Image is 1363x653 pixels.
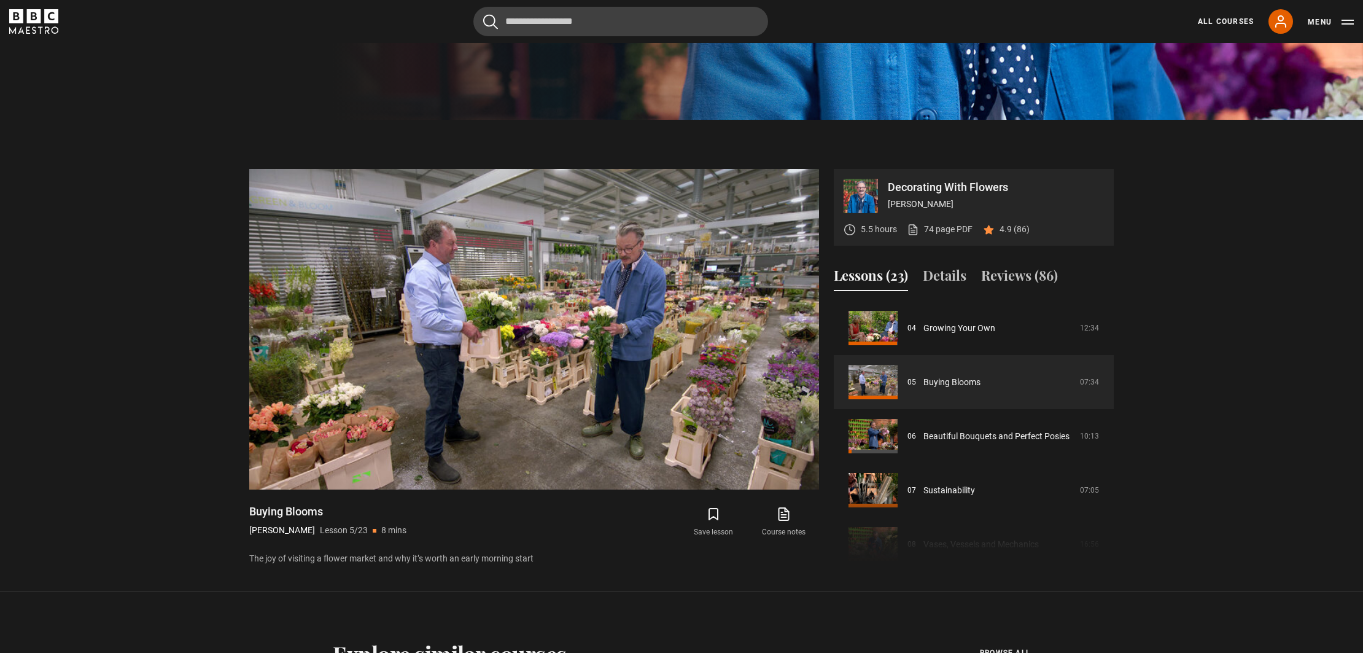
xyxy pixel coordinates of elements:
[678,504,748,540] button: Save lesson
[1000,223,1030,236] p: 4.9 (86)
[923,322,995,335] a: Growing Your Own
[249,524,315,537] p: [PERSON_NAME]
[381,524,406,537] p: 8 mins
[9,9,58,34] svg: BBC Maestro
[1198,16,1254,27] a: All Courses
[923,265,966,291] button: Details
[861,223,897,236] p: 5.5 hours
[749,504,819,540] a: Course notes
[320,524,368,537] p: Lesson 5/23
[923,376,981,389] a: Buying Blooms
[834,265,908,291] button: Lessons (23)
[923,484,975,497] a: Sustainability
[249,504,406,519] h1: Buying Blooms
[923,430,1070,443] a: Beautiful Bouquets and Perfect Posies
[249,169,819,490] video-js: Video Player
[981,265,1058,291] button: Reviews (86)
[483,14,498,29] button: Submit the search query
[907,223,973,236] a: 74 page PDF
[473,7,768,36] input: Search
[888,198,1104,211] p: [PERSON_NAME]
[1308,16,1354,28] button: Toggle navigation
[249,552,819,565] p: The joy of visiting a flower market and why it’s worth an early morning start
[888,182,1104,193] p: Decorating With Flowers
